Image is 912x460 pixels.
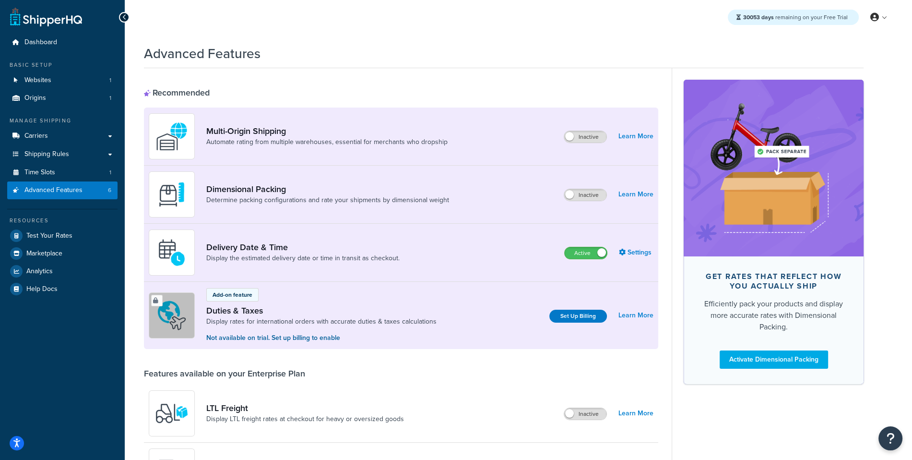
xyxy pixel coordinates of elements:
[618,309,653,322] a: Learn More
[7,217,118,225] div: Resources
[26,250,62,258] span: Marketplace
[155,397,189,430] img: y79ZsPf0fXUFUhFXDzUgf+ktZg5F2+ohG75+v3d2s1D9TjoU8PiyCIluIjV41seZevKCRuEjTPPOKHJsQcmKCXGdfprl3L4q7...
[564,131,606,143] label: Inactive
[565,247,607,259] label: Active
[26,267,53,276] span: Analytics
[24,38,57,47] span: Dashboard
[564,189,606,201] label: Inactive
[155,236,189,269] img: gfkeb5ejjkALwAAAABJRU5ErkJggg==
[619,246,653,259] a: Settings
[7,34,118,51] a: Dashboard
[26,232,72,240] span: Test Your Rates
[564,408,606,420] label: Inactive
[698,94,849,242] img: feature-image-dim-d40ad3071a2b3c8e08177464837368e35600d3c5e73b18a22c1e4bb210dc32ac.png
[109,76,111,85] span: 1
[7,72,118,89] li: Websites
[699,272,848,291] div: Get rates that reflect how you actually ship
[7,89,118,107] a: Origins1
[24,169,55,177] span: Time Slots
[24,94,46,102] span: Origins
[206,414,404,424] a: Display LTL freight rates at checkout for heavy or oversized goods
[743,13,774,22] strong: 30053 days
[155,178,189,211] img: DTVBYsAAAAAASUVORK5CYII=
[549,310,607,323] a: Set Up Billing
[206,126,448,136] a: Multi-Origin Shipping
[206,184,449,194] a: Dimensional Packing
[144,44,261,63] h1: Advanced Features
[155,120,189,153] img: WatD5o0RtDAAAAAElFTkSuQmCC
[109,94,111,102] span: 1
[7,127,118,145] a: Carriers
[206,333,437,343] p: Not available on trial. Set up billing to enable
[7,227,118,244] a: Test Your Rates
[699,298,848,333] div: Efficiently pack your products and display more accurate rates with Dimensional Packing.
[618,130,653,143] a: Learn More
[878,426,902,450] button: Open Resource Center
[109,169,111,177] span: 1
[144,368,305,379] div: Features available on your Enterprise Plan
[618,188,653,201] a: Learn More
[7,117,118,125] div: Manage Shipping
[7,245,118,262] a: Marketplace
[24,186,83,194] span: Advanced Features
[206,137,448,147] a: Automate rating from multiple warehouses, essential for merchants who dropship
[7,145,118,163] a: Shipping Rules
[108,186,111,194] span: 6
[7,182,118,199] a: Advanced Features6
[206,305,437,316] a: Duties & Taxes
[7,72,118,89] a: Websites1
[26,285,58,293] span: Help Docs
[206,254,400,263] a: Display the estimated delivery date or time in transit as checkout.
[7,164,118,182] li: Time Slots
[618,407,653,420] a: Learn More
[720,351,828,369] a: Activate Dimensional Packing
[144,87,210,98] div: Recommended
[7,61,118,69] div: Basic Setup
[24,132,48,140] span: Carriers
[24,76,51,85] span: Websites
[743,13,848,22] span: remaining on your Free Trial
[24,150,69,158] span: Shipping Rules
[206,403,404,413] a: LTL Freight
[7,182,118,199] li: Advanced Features
[206,242,400,253] a: Delivery Date & Time
[7,280,118,298] a: Help Docs
[206,317,437,327] a: Display rates for international orders with accurate duties & taxes calculations
[7,164,118,182] a: Time Slots1
[213,291,252,299] p: Add-on feature
[7,89,118,107] li: Origins
[206,195,449,205] a: Determine packing configurations and rate your shipments by dimensional weight
[7,263,118,280] a: Analytics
